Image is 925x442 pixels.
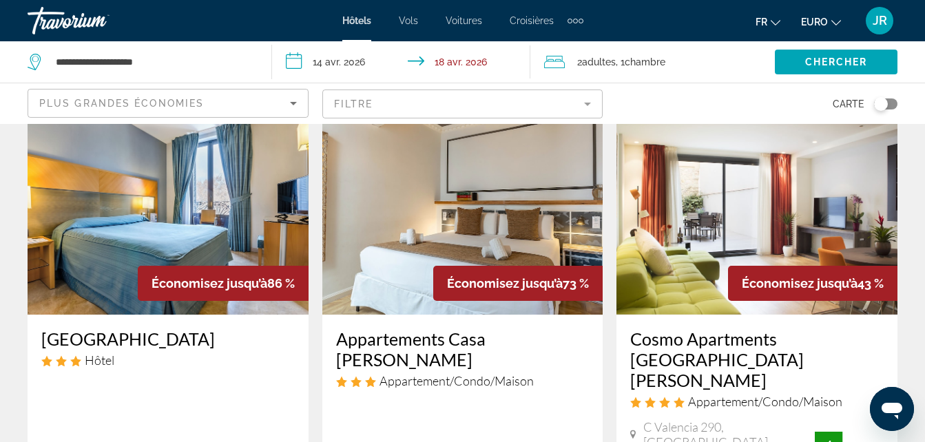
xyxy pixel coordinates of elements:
[433,266,603,301] div: 73 %
[688,394,842,409] span: Appartement/Condo/Maison
[446,15,482,26] a: Voitures
[805,56,868,67] span: Chercher
[616,56,625,67] font: , 1
[336,328,590,370] a: Appartements Casa [PERSON_NAME]
[756,17,767,28] span: Fr
[862,6,897,35] button: Menu utilisateur
[272,41,530,83] button: Date d’arrivée : 14 avr. 2026 Date de départ : 18 avr. 2026
[864,98,897,110] button: Basculer la carte
[616,94,897,315] img: Image de l’hôtel
[28,94,309,315] img: Image de l’hôtel
[742,276,858,291] span: Économisez jusqu’à
[41,328,295,349] a: [GEOGRAPHIC_DATA]
[630,394,884,409] div: Appartement 4 étoiles
[756,12,780,32] button: Changer la langue
[582,56,616,67] span: Adultes
[801,17,828,28] span: EURO
[28,3,165,39] a: Travorium
[41,352,295,368] div: Hôtel 3 étoiles
[775,50,897,74] button: Chercher
[510,15,554,26] a: Croisières
[85,352,114,368] span: Hôtel
[380,373,534,388] span: Appartement/Condo/Maison
[447,276,563,291] span: Économisez jusqu’à
[322,94,603,315] img: Image de l’hôtel
[577,56,582,67] font: 2
[530,41,775,83] button: Voyageurs : 2 adultes, 0 enfants
[801,12,841,32] button: Changer de devise
[322,89,603,119] button: Filtre
[152,276,267,291] span: Économisez jusqu’à
[728,266,897,301] div: 43 %
[873,14,887,28] span: JR
[342,15,371,26] a: Hôtels
[39,95,297,112] mat-select: Trier par
[870,387,914,431] iframe: Bouton de lancement de la fenêtre de messagerie
[336,373,590,388] div: Appartement 3 étoiles
[39,98,204,109] span: Plus grandes économies
[630,328,884,390] a: Cosmo Apartments [GEOGRAPHIC_DATA][PERSON_NAME]
[833,94,864,114] span: Carte
[138,266,309,301] div: 86 %
[399,15,418,26] a: Vols
[568,10,583,32] button: Éléments de navigation supplémentaires
[625,56,665,67] span: Chambre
